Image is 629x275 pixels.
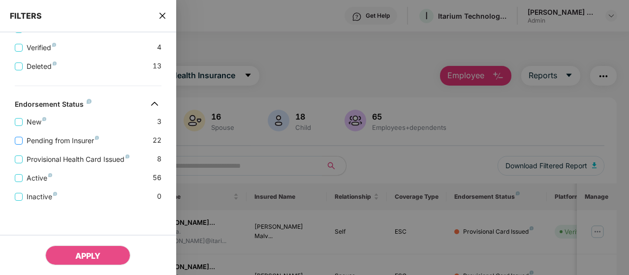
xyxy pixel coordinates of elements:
[157,116,161,127] span: 3
[147,96,162,112] img: svg+xml;base64,PHN2ZyB4bWxucz0iaHR0cDovL3d3dy53My5vcmcvMjAwMC9zdmciIHdpZHRoPSIzMiIgaGVpZ2h0PSIzMi...
[23,173,56,183] span: Active
[87,99,92,104] img: svg+xml;base64,PHN2ZyB4bWxucz0iaHR0cDovL3d3dy53My5vcmcvMjAwMC9zdmciIHdpZHRoPSI4IiBoZWlnaHQ9IjgiIH...
[153,135,161,146] span: 22
[157,42,161,53] span: 4
[42,117,46,121] img: svg+xml;base64,PHN2ZyB4bWxucz0iaHR0cDovL3d3dy53My5vcmcvMjAwMC9zdmciIHdpZHRoPSI4IiBoZWlnaHQ9IjgiIH...
[95,136,99,140] img: svg+xml;base64,PHN2ZyB4bWxucz0iaHR0cDovL3d3dy53My5vcmcvMjAwMC9zdmciIHdpZHRoPSI4IiBoZWlnaHQ9IjgiIH...
[153,172,161,183] span: 56
[23,42,60,53] span: Verified
[10,11,42,21] span: FILTERS
[23,117,50,127] span: New
[23,191,61,202] span: Inactive
[23,61,61,72] span: Deleted
[53,61,57,65] img: svg+xml;base64,PHN2ZyB4bWxucz0iaHR0cDovL3d3dy53My5vcmcvMjAwMC9zdmciIHdpZHRoPSI4IiBoZWlnaHQ9IjgiIH...
[48,173,52,177] img: svg+xml;base64,PHN2ZyB4bWxucz0iaHR0cDovL3d3dy53My5vcmcvMjAwMC9zdmciIHdpZHRoPSI4IiBoZWlnaHQ9IjgiIH...
[157,153,161,165] span: 8
[53,192,57,196] img: svg+xml;base64,PHN2ZyB4bWxucz0iaHR0cDovL3d3dy53My5vcmcvMjAwMC9zdmciIHdpZHRoPSI4IiBoZWlnaHQ9IjgiIH...
[15,100,92,112] div: Endorsement Status
[126,154,129,158] img: svg+xml;base64,PHN2ZyB4bWxucz0iaHR0cDovL3d3dy53My5vcmcvMjAwMC9zdmciIHdpZHRoPSI4IiBoZWlnaHQ9IjgiIH...
[23,154,133,165] span: Provisional Health Card Issued
[75,251,100,261] span: APPLY
[45,245,130,265] button: APPLY
[23,135,103,146] span: Pending from Insurer
[158,11,166,21] span: close
[52,43,56,47] img: svg+xml;base64,PHN2ZyB4bWxucz0iaHR0cDovL3d3dy53My5vcmcvMjAwMC9zdmciIHdpZHRoPSI4IiBoZWlnaHQ9IjgiIH...
[153,61,161,72] span: 13
[157,191,161,202] span: 0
